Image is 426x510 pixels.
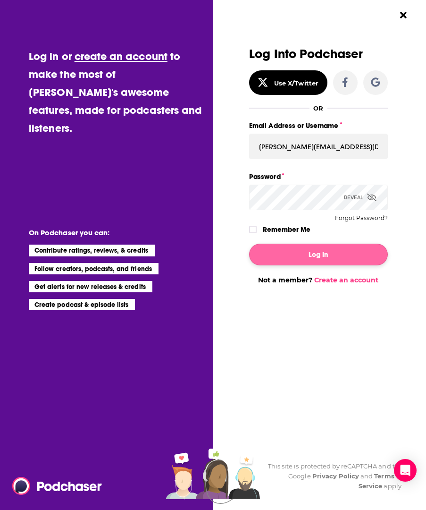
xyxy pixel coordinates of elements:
div: This site is protected by reCAPTCHA and the Google and apply. [264,461,402,491]
button: Use X/Twitter [249,70,327,95]
a: Create an account [314,276,378,284]
div: Not a member? [249,276,387,284]
label: Email Address or Username [249,119,387,132]
li: On Podchaser you can: [29,228,205,237]
li: Follow creators, podcasts, and friends [29,263,159,274]
button: Forgot Password? [335,215,388,221]
label: Password [249,170,387,183]
a: create an account [75,50,167,63]
a: Terms of Service [359,472,403,490]
a: Podchaser - Follow, Share and Rate Podcasts [12,477,95,495]
button: Close Button [394,6,412,24]
input: Email Address or Username [249,134,387,159]
li: Contribute ratings, reviews, & credits [29,245,155,256]
img: Podchaser - Follow, Share and Rate Podcasts [12,477,103,495]
button: Log In [249,244,387,265]
div: OR [313,104,323,112]
div: Reveal [344,185,376,210]
label: Remember Me [263,223,310,236]
li: Create podcast & episode lists [29,299,135,310]
li: Get alerts for new releases & credits [29,281,152,292]
a: Privacy Policy [312,472,359,480]
div: Open Intercom Messenger [394,459,417,482]
h3: Log Into Podchaser [249,47,387,61]
div: Use X/Twitter [274,79,318,87]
